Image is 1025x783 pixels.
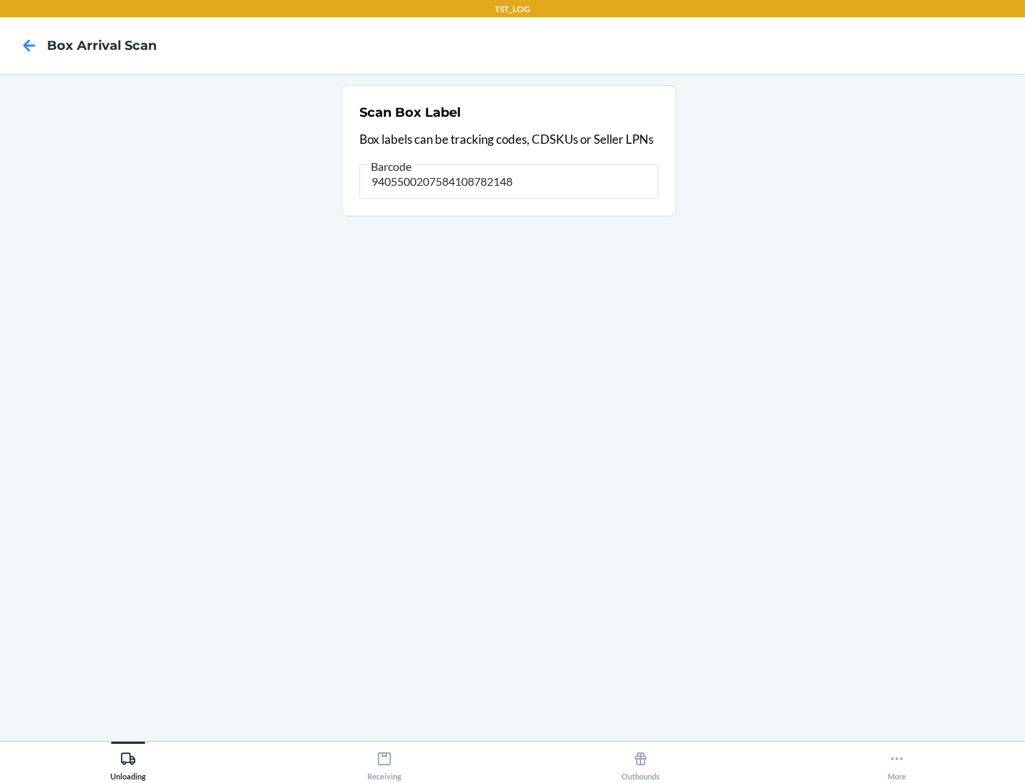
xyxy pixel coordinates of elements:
[369,159,414,174] span: Barcode
[256,742,512,781] button: Receiving
[888,745,906,781] div: More
[47,36,157,55] h4: Box Arrival Scan
[367,745,401,781] div: Receiving
[110,745,146,781] div: Unloading
[359,130,658,149] p: Box labels can be tracking codes, CDSKUs or Seller LPNs
[621,745,660,781] div: Outbounds
[769,742,1025,781] button: More
[512,742,769,781] button: Outbounds
[359,164,658,199] input: Barcode
[495,3,530,16] p: TST_LOG
[359,103,461,122] h2: Scan Box Label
